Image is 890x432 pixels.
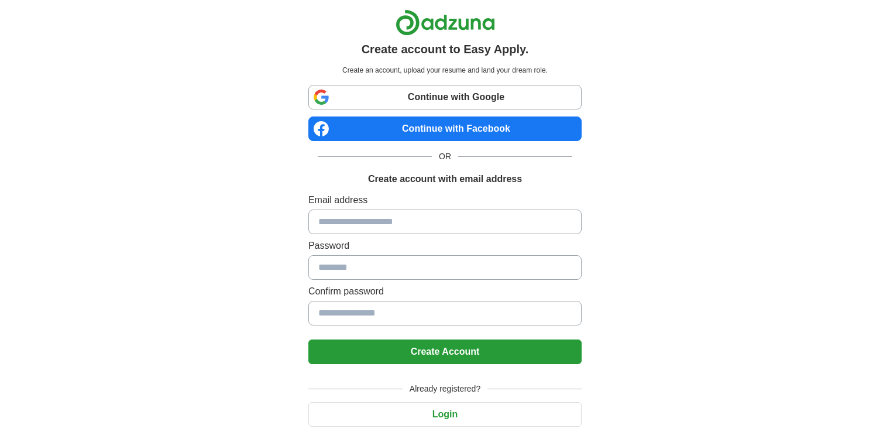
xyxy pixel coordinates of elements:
[308,402,582,427] button: Login
[311,65,579,76] p: Create an account, upload your resume and land your dream role.
[362,40,529,58] h1: Create account to Easy Apply.
[308,85,582,109] a: Continue with Google
[432,150,458,163] span: OR
[308,116,582,141] a: Continue with Facebook
[308,284,582,299] label: Confirm password
[308,239,582,253] label: Password
[308,409,582,419] a: Login
[368,172,522,186] h1: Create account with email address
[396,9,495,36] img: Adzuna logo
[403,383,487,395] span: Already registered?
[308,193,582,207] label: Email address
[308,340,582,364] button: Create Account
